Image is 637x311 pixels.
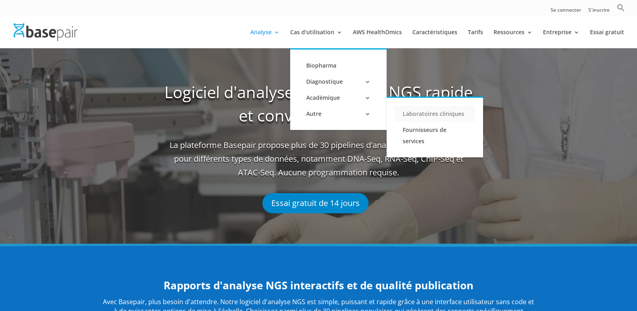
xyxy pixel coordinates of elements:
font: Autre [306,110,322,117]
font: AWS HealthOmics [353,28,402,36]
a: Essai gratuit de 14 jours [262,193,369,213]
a: Analyse [250,29,280,48]
font: Ressources [494,28,524,36]
font: Caractéristiques [412,28,457,36]
font: Logiciel d'analyse de données NGS rapide et convivial pour tous [164,81,473,126]
font: Essai gratuit [590,28,624,36]
a: AWS HealthOmics [353,29,402,48]
a: Biopharma [298,58,379,74]
a: Laboratoires cliniques [395,106,475,122]
a: Diagnostique [298,74,379,90]
a: Cas d'utilisation [290,29,342,48]
font: S'inscrire [588,6,610,13]
font: Fournisseurs de services [403,126,447,145]
a: S'inscrire [588,8,610,16]
font: Analyse [250,28,272,36]
a: Entreprise [543,29,580,48]
font: Essai gratuit de 14 jours [271,198,360,208]
a: Autre [298,106,379,122]
font: Rapports d'analyse NGS interactifs et de qualité publication [164,278,473,292]
a: Essai gratuit [590,29,624,48]
a: Se connecter [551,8,581,16]
font: Entreprise [543,28,571,36]
a: Académique [298,90,379,106]
a: Lien vers l'icône de recherche [617,4,625,16]
font: Tarifs [468,28,483,36]
img: Paire de base [14,23,78,41]
svg: Recherche [617,4,625,12]
font: Laboratoires cliniques [403,110,464,117]
font: Diagnostique [306,78,343,85]
a: Fournisseurs de services [395,122,475,149]
a: Caractéristiques [412,29,457,48]
font: Cas d'utilisation [290,28,334,36]
a: Tarifs [468,29,483,48]
font: Académique [306,94,340,101]
font: La plateforme Basepair propose plus de 30 pipelines d'analyse NGS automatisés pour différents typ... [170,140,467,178]
a: Ressources [494,29,533,48]
font: Se connecter [551,6,581,13]
font: Biopharma [306,62,336,69]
